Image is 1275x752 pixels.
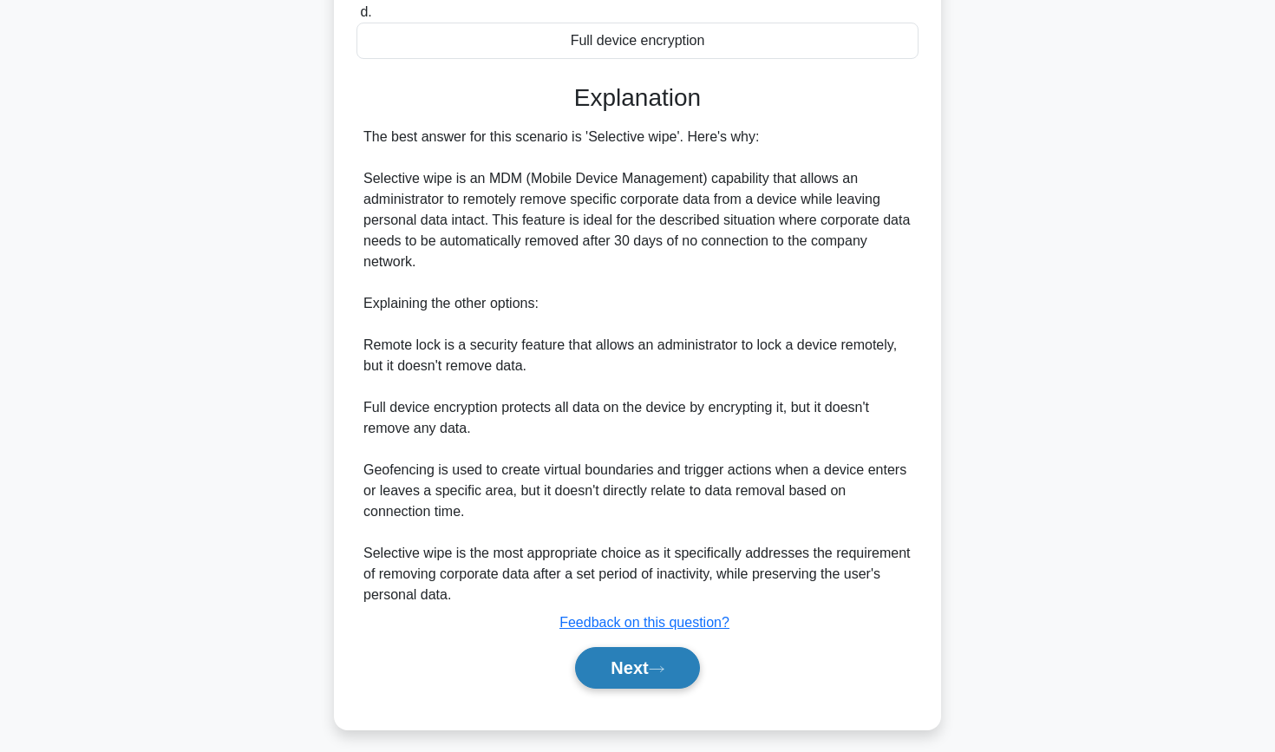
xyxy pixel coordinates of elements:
div: Full device encryption [356,23,919,59]
button: Next [575,647,699,689]
div: The best answer for this scenario is 'Selective wipe'. Here's why: Selective wipe is an MDM (Mobi... [363,127,912,605]
a: Feedback on this question? [559,615,729,630]
h3: Explanation [367,83,908,113]
span: d. [360,4,371,19]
